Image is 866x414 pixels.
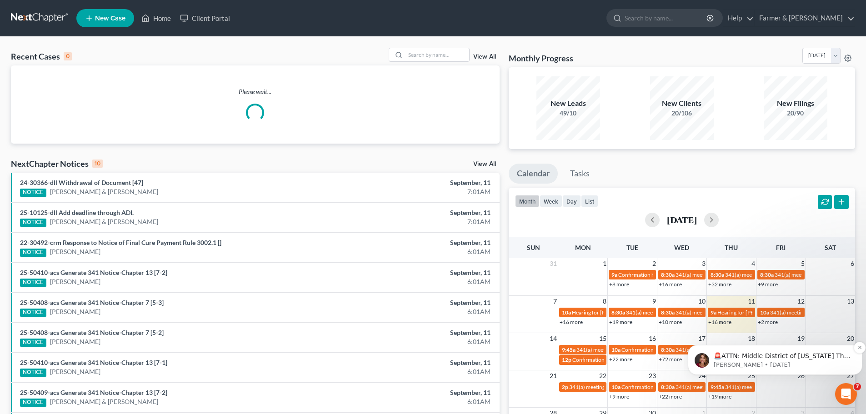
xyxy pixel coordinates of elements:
[473,54,496,60] a: View All
[562,356,571,363] span: 12p
[340,328,491,337] div: September, 11
[770,309,858,316] span: 341(a) meeting for [PERSON_NAME]
[581,195,598,207] button: list
[626,309,762,316] span: 341(a) meeting for [PERSON_NAME] & [PERSON_NAME]
[20,369,46,377] div: NOTICE
[846,296,855,307] span: 13
[340,247,491,256] div: 6:01AM
[684,326,866,389] iframe: Intercom notifications message
[509,53,573,64] h3: Monthly Progress
[609,319,632,325] a: +19 more
[651,296,657,307] span: 9
[340,208,491,217] div: September, 11
[576,346,664,353] span: 341(a) meeting for [PERSON_NAME]
[340,268,491,277] div: September, 11
[611,271,617,278] span: 9a
[835,383,857,405] iframe: Intercom live chat
[340,178,491,187] div: September, 11
[549,258,558,269] span: 31
[340,298,491,307] div: September, 11
[626,244,638,251] span: Tue
[676,309,763,316] span: 341(a) meeting for [PERSON_NAME]
[405,48,469,61] input: Search by name...
[92,160,103,168] div: 10
[711,384,724,390] span: 9:45a
[659,281,682,288] a: +16 more
[648,333,657,344] span: 16
[611,309,625,316] span: 8:30a
[758,319,778,325] a: +2 more
[536,98,600,109] div: New Leads
[340,388,491,397] div: September, 11
[725,244,738,251] span: Thu
[509,164,558,184] a: Calendar
[661,309,675,316] span: 8:30a
[755,10,855,26] a: Farmer & [PERSON_NAME]
[11,51,72,62] div: Recent Cases
[50,277,100,286] a: [PERSON_NAME]
[708,281,731,288] a: +32 more
[697,296,706,307] span: 10
[20,189,46,197] div: NOTICE
[764,98,827,109] div: New Filings
[708,393,731,400] a: +19 more
[611,384,621,390] span: 10a
[618,271,721,278] span: Confirmation hearing for [PERSON_NAME]
[659,356,682,363] a: +72 more
[20,269,167,276] a: 25-50410-acs Generate 341 Notice-Chapter 13 [7-2]
[527,244,540,251] span: Sun
[776,244,786,251] span: Fri
[20,359,167,366] a: 25-50410-acs Generate 341 Notice-Chapter 13 [7-1]
[758,281,778,288] a: +9 more
[725,271,813,278] span: 341(a) meeting for [PERSON_NAME]
[711,271,724,278] span: 8:30a
[20,249,46,257] div: NOTICE
[95,15,125,22] span: New Case
[796,296,806,307] span: 12
[854,383,861,390] span: 7
[760,271,774,278] span: 8:30a
[20,239,221,246] a: 22-30492-crm Response to Notice of Final Cure Payment Rule 3002.1 []
[751,258,756,269] span: 4
[562,195,581,207] button: day
[572,309,691,316] span: Hearing for [PERSON_NAME] & [PERSON_NAME]
[20,209,134,216] a: 25-10125-dll Add deadline through ADI.
[598,333,607,344] span: 15
[20,299,164,306] a: 25-50408-acs Generate 341 Notice-Chapter 7 [5-3]
[340,277,491,286] div: 6:01AM
[621,384,725,390] span: Confirmation hearing for [PERSON_NAME]
[747,296,756,307] span: 11
[562,384,568,390] span: 2p
[20,389,167,396] a: 25-50409-acs Generate 341 Notice-Chapter 13 [7-2]
[598,370,607,381] span: 22
[650,98,714,109] div: New Clients
[473,161,496,167] a: View All
[725,384,813,390] span: 341(a) meeting for [PERSON_NAME]
[340,217,491,226] div: 7:01AM
[540,195,562,207] button: week
[64,52,72,60] div: 0
[701,258,706,269] span: 3
[667,215,697,224] h2: [DATE]
[609,393,629,400] a: +9 more
[515,195,540,207] button: month
[552,296,558,307] span: 7
[20,219,46,227] div: NOTICE
[661,346,675,353] span: 8:30a
[717,309,788,316] span: Hearing for [PERSON_NAME]
[711,309,716,316] span: 9a
[569,384,657,390] span: 341(a) meeting for [PERSON_NAME]
[602,258,607,269] span: 1
[800,258,806,269] span: 5
[549,333,558,344] span: 14
[50,217,158,226] a: [PERSON_NAME] & [PERSON_NAME]
[648,370,657,381] span: 23
[562,346,576,353] span: 9:45a
[651,258,657,269] span: 2
[825,244,836,251] span: Sat
[20,279,46,287] div: NOTICE
[20,329,164,336] a: 25-50408-acs Generate 341 Notice-Chapter 7 [5-2]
